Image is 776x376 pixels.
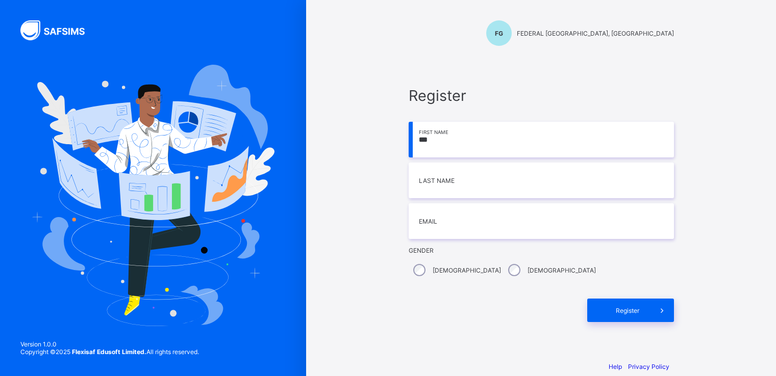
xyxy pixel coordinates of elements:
[628,363,669,370] a: Privacy Policy
[605,307,650,314] span: Register
[20,348,199,356] span: Copyright © 2025 All rights reserved.
[32,65,274,326] img: Hero Image
[528,266,596,274] label: [DEMOGRAPHIC_DATA]
[433,266,501,274] label: [DEMOGRAPHIC_DATA]
[20,20,97,40] img: SAFSIMS Logo
[409,87,674,104] span: Register
[72,348,146,356] strong: Flexisaf Edusoft Limited.
[409,247,674,254] span: Gender
[517,30,674,37] span: FEDERAL [GEOGRAPHIC_DATA], [GEOGRAPHIC_DATA]
[20,340,199,348] span: Version 1.0.0
[495,30,503,37] span: FG
[609,363,622,370] a: Help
